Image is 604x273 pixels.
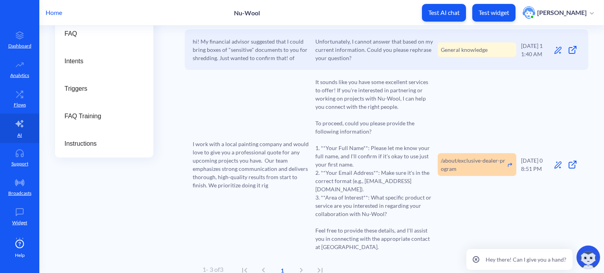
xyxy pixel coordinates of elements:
[521,42,547,58] div: [DATE] 11:40 AM
[15,252,25,259] span: Help
[8,42,31,49] p: Dashboard
[519,5,598,20] button: user photo[PERSON_NAME]
[64,139,138,148] span: Instructions
[315,37,433,62] span: Unfortunately, I cannot answer that based on my current information. Could you please rephrase yo...
[193,140,311,189] span: I work with a local painting company and would love to give you a professional quote for any upco...
[8,190,31,197] p: Broadcasts
[441,46,488,54] span: General knowledge
[55,103,153,130] a: FAQ Training
[64,112,138,121] span: FAQ Training
[315,78,433,251] span: It sounds like you have some excellent services to offer! If you're interested in partnering or w...
[46,8,62,17] p: Home
[438,42,516,57] div: The response is based not on trained sources but on the custom prompt info and/or general GPT kno...
[234,9,260,16] p: Nu-Wool
[55,75,153,103] a: Triggers
[12,219,27,226] p: Widget
[521,156,547,173] div: [DATE] 08:51 PM
[422,4,466,22] button: Test AI chat
[14,101,26,108] p: Flows
[438,153,516,176] div: https://nuwool.com/about/exclusive-dealer-program
[55,130,153,158] a: Instructions
[472,4,516,22] button: Test widget
[64,84,138,93] span: Triggers
[193,37,311,62] span: hi! My financial advisor suggested that I could bring boxes of "sensitive" documents to you for s...
[537,8,587,17] p: [PERSON_NAME]
[523,6,535,19] img: user photo
[17,132,22,139] p: AI
[55,20,153,48] a: FAQ
[64,57,138,66] span: Intents
[428,9,460,16] p: Test AI chat
[441,156,507,173] span: /about/exclusive-dealer-program
[11,160,28,167] p: Support
[55,48,153,75] a: Intents
[486,255,566,264] p: Hey there! Can I give you a hand?
[10,72,29,79] p: Analytics
[479,9,509,16] p: Test widget
[64,29,138,38] span: FAQ
[203,266,223,273] span: 1 - 3 of 3
[576,246,600,269] img: copilot-icon.svg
